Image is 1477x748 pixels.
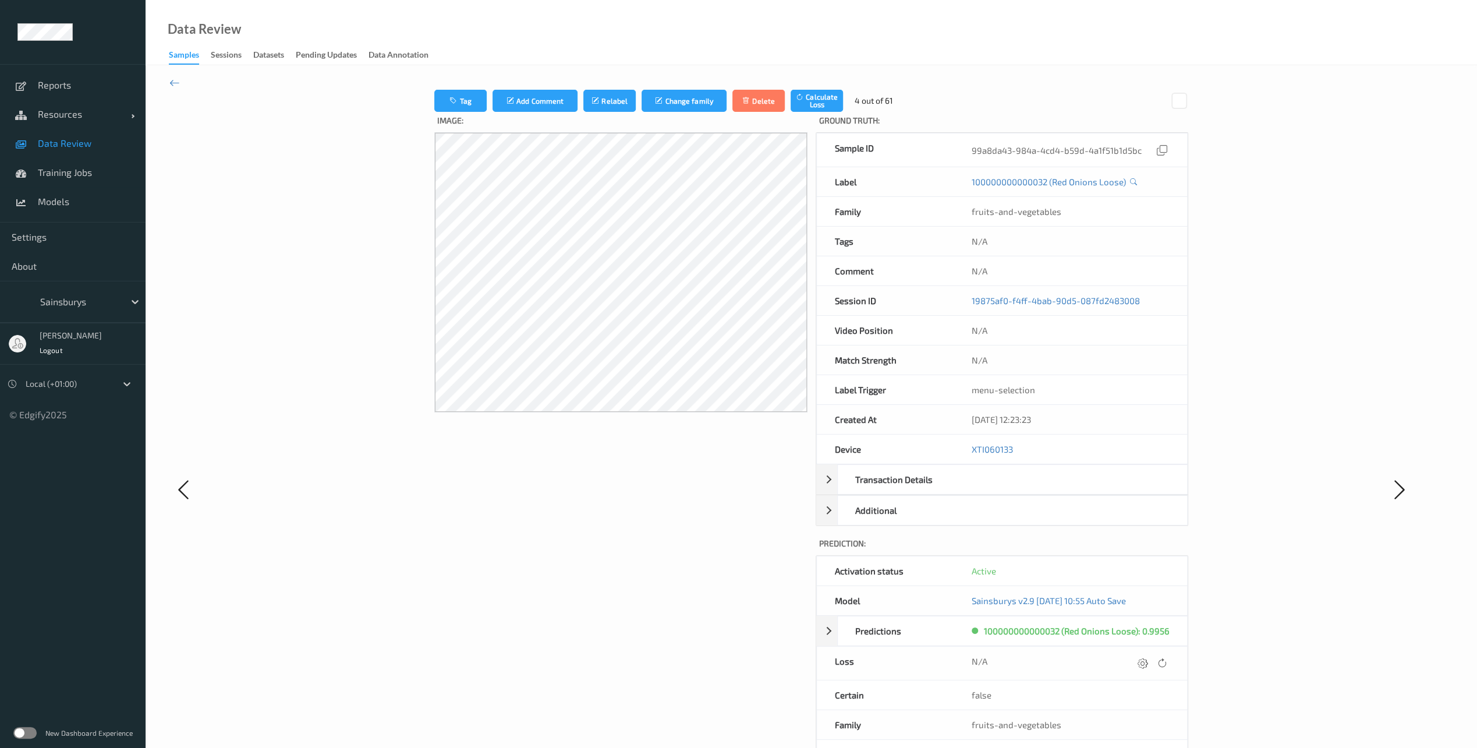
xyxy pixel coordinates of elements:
[817,345,954,375] div: Match Strength
[369,49,428,63] div: Data Annotation
[816,535,1188,555] label: Prediction:
[791,90,843,112] button: Calculate Loss
[817,227,954,256] div: Tags
[169,49,199,65] div: Samples
[817,710,954,739] div: Family
[954,405,1187,434] div: [DATE] 12:23:23
[732,90,785,112] button: Delete
[211,47,253,63] a: Sessions
[817,256,954,285] div: Comment
[972,206,1170,217] div: fruits-and-vegetables
[434,90,487,112] button: Tag
[954,345,1187,375] div: N/A
[817,167,954,196] div: Label
[211,49,242,63] div: Sessions
[493,90,578,112] button: Add Comment
[816,464,1188,495] div: Transaction Details
[817,647,954,680] div: Loss
[642,90,727,112] button: Change family
[838,616,967,645] div: Predictions
[817,286,954,315] div: Session ID
[817,586,954,615] div: Model
[817,197,954,226] div: Family
[954,316,1187,345] div: N/A
[954,710,1187,739] div: fruits-and-vegetables
[434,112,807,132] label: Image:
[169,47,211,65] a: Samples
[816,112,1188,132] label: Ground Truth :
[816,495,1188,525] div: Additional
[369,47,440,63] a: Data Annotation
[817,133,954,167] div: Sample ID
[954,256,1187,285] div: N/A
[984,625,1170,637] div: 100000000000032 (Red Onions Loose): 0.9956
[253,49,284,63] div: Datasets
[972,142,1170,158] div: 99a8da43-984a-4cd4-b59d-4a1f51b1d5bc
[972,655,1170,671] div: N/A
[296,47,369,63] a: Pending Updates
[954,375,1187,404] div: menu-selection
[817,375,954,404] div: Label Trigger
[855,95,893,107] div: 4 out of 61
[817,435,954,464] div: Device
[972,444,1013,454] a: XTI060133
[817,405,954,434] div: Created At
[583,90,636,112] button: Relabel
[972,176,1126,188] a: 100000000000032 (Red Onions Loose)
[253,47,296,63] a: Datasets
[972,595,1126,606] a: Sainsburys v2.9 [DATE] 10:55 Auto Save
[817,556,954,585] div: Activation status
[817,680,954,710] div: Certain
[296,49,357,63] div: Pending Updates
[838,465,967,494] div: Transaction Details
[168,23,241,35] div: Data Review
[817,316,954,345] div: Video Position
[954,680,1187,710] div: false
[972,565,1170,577] div: Active
[838,496,967,525] div: Additional
[954,227,1187,256] div: N/A
[972,295,1140,306] a: 19875af0-f4ff-4bab-90d5-087fd2483008
[816,616,1188,646] div: Predictions100000000000032 (Red Onions Loose): 0.9956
